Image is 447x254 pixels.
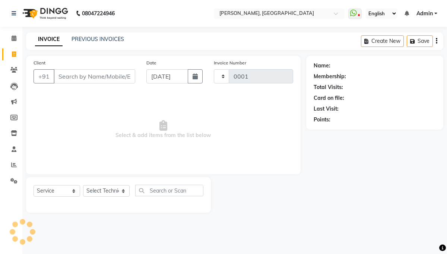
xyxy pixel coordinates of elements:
[34,92,293,167] span: Select & add items from the list below
[214,60,246,66] label: Invoice Number
[416,10,433,18] span: Admin
[35,33,63,46] a: INVOICE
[314,73,346,80] div: Membership:
[34,60,45,66] label: Client
[72,36,124,42] a: PREVIOUS INVOICES
[19,3,70,24] img: logo
[314,94,344,102] div: Card on file:
[314,62,330,70] div: Name:
[135,185,203,196] input: Search or Scan
[82,3,115,24] b: 08047224946
[54,69,135,83] input: Search by Name/Mobile/Email/Code
[314,83,343,91] div: Total Visits:
[407,35,433,47] button: Save
[146,60,156,66] label: Date
[314,116,330,124] div: Points:
[314,105,339,113] div: Last Visit:
[34,69,54,83] button: +91
[361,35,404,47] button: Create New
